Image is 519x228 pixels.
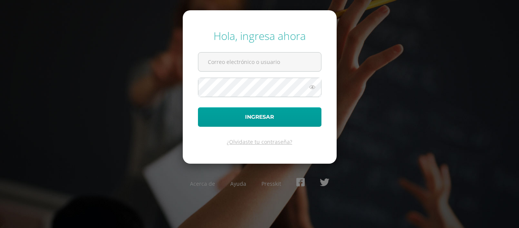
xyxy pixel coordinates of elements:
[198,53,321,71] input: Correo electrónico o usuario
[230,180,246,187] a: Ayuda
[198,107,321,127] button: Ingresar
[198,29,321,43] div: Hola, ingresa ahora
[190,180,215,187] a: Acerca de
[227,138,292,145] a: ¿Olvidaste tu contraseña?
[261,180,281,187] a: Presskit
